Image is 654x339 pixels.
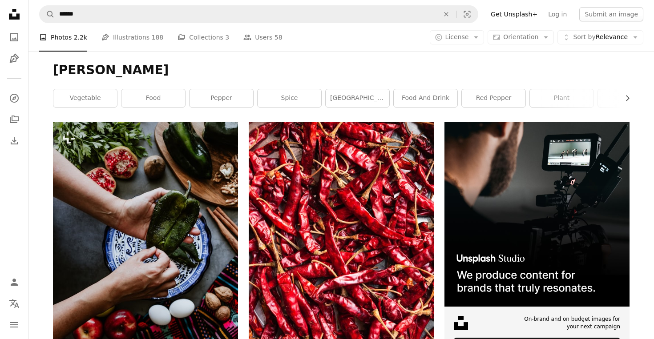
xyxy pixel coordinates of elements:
a: Users 58 [243,23,283,52]
a: mexican woman cooking chiles en nogada recipe with Poblano chili and ingredients, traditional dis... [53,256,238,264]
a: red chili lot on ground [249,256,434,264]
button: Menu [5,316,23,334]
button: License [430,30,484,44]
a: Photos [5,28,23,46]
img: file-1631678316303-ed18b8b5cb9cimage [454,316,468,330]
a: [GEOGRAPHIC_DATA] [326,89,389,107]
span: On-brand and on budget images for your next campaign [518,315,620,331]
button: Search Unsplash [40,6,55,23]
a: plant [530,89,593,107]
button: Clear [436,6,456,23]
a: pepper [190,89,253,107]
span: 58 [275,32,283,42]
span: Sort by [573,33,595,40]
a: Get Unsplash+ [485,7,543,21]
a: Illustrations [5,50,23,68]
a: Collections 3 [178,23,229,52]
a: food and drink [394,89,457,107]
span: 188 [152,32,164,42]
button: scroll list to the right [619,89,630,107]
span: Orientation [503,33,538,40]
a: spice [258,89,321,107]
h1: [PERSON_NAME] [53,62,630,78]
span: License [445,33,469,40]
span: 3 [225,32,229,42]
button: Submit an image [579,7,643,21]
span: Relevance [573,33,628,42]
button: Language [5,295,23,312]
button: Visual search [456,6,478,23]
img: file-1715652217532-464736461acbimage [444,122,630,307]
button: Sort byRelevance [557,30,643,44]
form: Find visuals sitewide [39,5,478,23]
a: Illustrations 188 [101,23,163,52]
a: vegetable [53,89,117,107]
a: Explore [5,89,23,107]
a: red pepper [462,89,525,107]
a: Collections [5,111,23,128]
a: Log in / Sign up [5,273,23,291]
a: Log in [543,7,572,21]
a: Download History [5,132,23,150]
a: food [121,89,185,107]
button: Orientation [488,30,554,44]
